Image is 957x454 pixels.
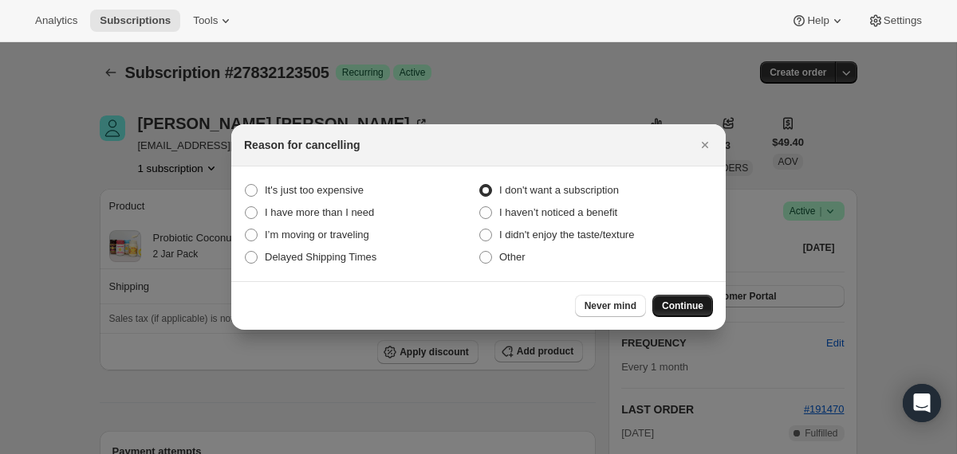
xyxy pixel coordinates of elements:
[90,10,180,32] button: Subscriptions
[265,184,364,196] span: It's just too expensive
[694,134,716,156] button: Close
[652,295,713,317] button: Continue
[807,14,829,27] span: Help
[265,206,374,218] span: I have more than I need
[903,384,941,422] div: Open Intercom Messenger
[35,14,77,27] span: Analytics
[499,206,617,218] span: I haven’t noticed a benefit
[265,229,369,241] span: I’m moving or traveling
[782,10,854,32] button: Help
[858,10,931,32] button: Settings
[662,299,703,312] span: Continue
[585,299,636,312] span: Never mind
[100,14,171,27] span: Subscriptions
[244,137,360,153] h2: Reason for cancelling
[499,184,619,196] span: I don't want a subscription
[499,251,526,263] span: Other
[884,14,922,27] span: Settings
[265,251,376,263] span: Delayed Shipping Times
[499,229,634,241] span: I didn't enjoy the taste/texture
[575,295,646,317] button: Never mind
[26,10,87,32] button: Analytics
[193,14,218,27] span: Tools
[183,10,243,32] button: Tools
